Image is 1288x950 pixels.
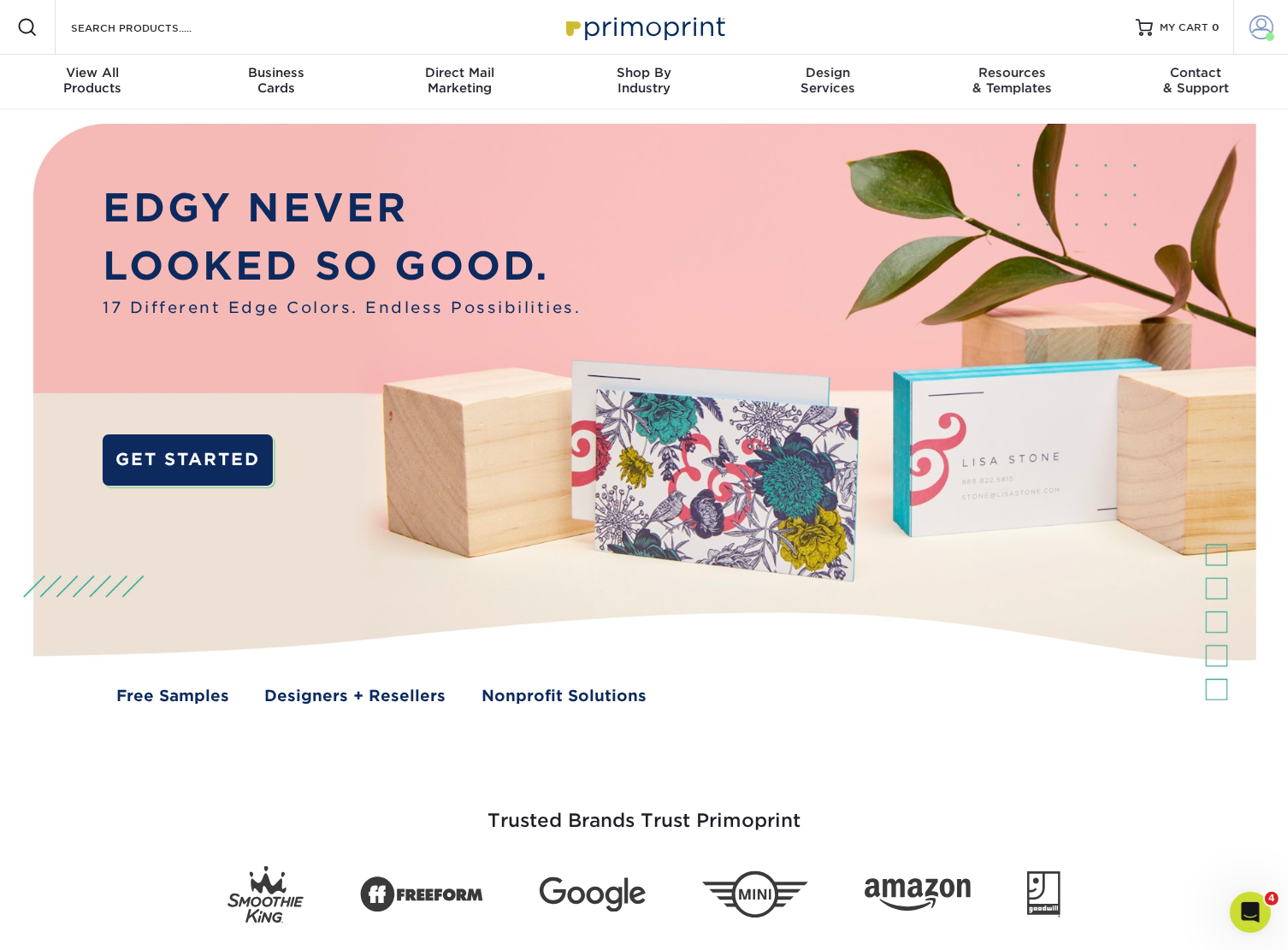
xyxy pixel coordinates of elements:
[184,55,368,109] a: BusinessCards
[558,9,730,45] img: Primoprint
[184,65,368,80] span: Business
[360,867,483,922] img: Freeform
[736,55,920,109] a: DesignServices
[103,296,581,319] span: 17 Different Edge Colors. Endless Possibilities.
[368,65,552,96] div: Marketing
[264,684,446,707] a: Designers + Resellers
[552,65,736,80] span: Shop By
[1027,871,1061,918] img: Goodwill
[920,65,1104,96] div: & Templates
[552,65,736,96] div: Industry
[736,65,920,96] div: Services
[103,180,581,238] p: EDGY NEVER
[1104,65,1288,80] span: Contact
[4,898,145,944] iframe: Google Customer Reviews
[116,684,229,707] a: Free Samples
[1104,55,1288,109] a: Contact& Support
[184,65,368,96] div: Cards
[103,238,581,296] p: LOOKED SO GOOD.
[1160,21,1208,35] span: MY CART
[1212,21,1220,33] span: 0
[1265,892,1279,906] span: 4
[227,866,304,923] img: Smoothie King
[144,769,1144,853] h3: Trusted Brands Trust Primoprint
[920,55,1104,109] a: Resources& Templates
[552,55,736,109] a: Shop ByIndustry
[368,55,552,109] a: Direct MailMarketing
[368,65,552,80] span: Direct Mail
[865,878,971,911] img: Amazon
[540,877,646,912] img: Google
[920,65,1104,80] span: Resources
[482,684,647,707] a: Nonprofit Solutions
[1230,892,1271,933] iframe: Intercom live chat
[1104,65,1288,96] div: & Support
[736,65,920,80] span: Design
[69,17,236,38] input: SEARCH PRODUCTS.....
[702,871,808,918] img: Mini
[103,434,273,485] a: GET STARTED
